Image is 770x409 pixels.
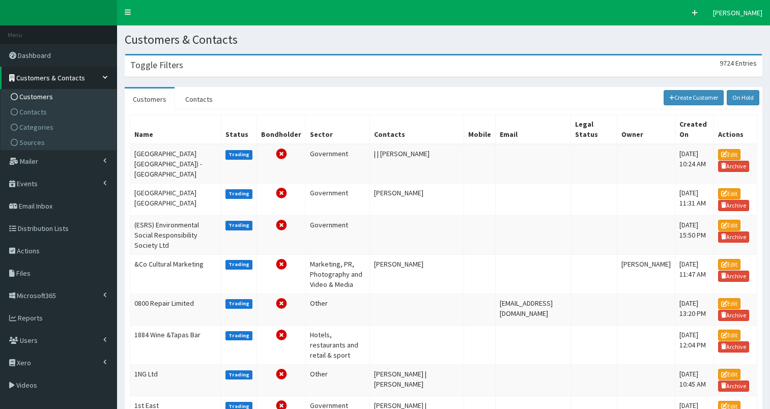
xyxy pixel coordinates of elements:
[718,200,750,211] a: Archive
[130,294,221,325] td: 0800 Repair Limited
[718,381,750,392] a: Archive
[125,89,175,110] a: Customers
[225,331,253,340] label: Trading
[496,294,571,325] td: [EMAIL_ADDRESS][DOMAIN_NAME]
[225,189,253,198] label: Trading
[675,364,714,396] td: [DATE] 10:45 AM
[675,115,714,144] th: Created On
[3,104,117,120] a: Contacts
[306,184,370,215] td: Government
[306,215,370,254] td: Government
[3,135,117,150] a: Sources
[19,123,53,132] span: Categories
[718,271,750,282] a: Archive
[306,144,370,184] td: Government
[718,188,740,199] a: Edit
[718,259,740,270] a: Edit
[571,115,617,144] th: Legal Status
[130,364,221,396] td: 1NG Ltd
[727,90,759,105] a: On Hold
[718,310,750,321] a: Archive
[718,341,750,353] a: Archive
[370,115,464,144] th: Contacts
[718,231,750,243] a: Archive
[370,184,464,215] td: [PERSON_NAME]
[17,291,56,300] span: Microsoft365
[19,92,53,101] span: Customers
[735,59,757,68] span: Entries
[306,325,370,364] td: Hotels, restaurants and retail & sport
[675,325,714,364] td: [DATE] 12:04 PM
[17,246,40,255] span: Actions
[225,370,253,379] label: Trading
[675,215,714,254] td: [DATE] 15:50 PM
[130,144,221,184] td: [GEOGRAPHIC_DATA] [GEOGRAPHIC_DATA]) - [GEOGRAPHIC_DATA]
[3,89,117,104] a: Customers
[16,269,31,278] span: Files
[125,33,762,46] h1: Customers & Contacts
[464,115,496,144] th: Mobile
[718,298,740,309] a: Edit
[370,364,464,396] td: [PERSON_NAME] | [PERSON_NAME]
[16,381,37,390] span: Videos
[20,336,38,345] span: Users
[130,61,183,70] h3: Toggle Filters
[19,107,47,116] span: Contacts
[617,115,675,144] th: Owner
[225,299,253,308] label: Trading
[714,115,757,144] th: Actions
[370,254,464,294] td: [PERSON_NAME]
[718,149,740,160] a: Edit
[3,120,117,135] a: Categories
[225,221,253,230] label: Trading
[19,138,45,147] span: Sources
[718,220,740,231] a: Edit
[130,184,221,215] td: [GEOGRAPHIC_DATA] [GEOGRAPHIC_DATA]
[718,330,740,341] a: Edit
[257,115,306,144] th: Bondholder
[664,90,724,105] a: Create Customer
[19,201,52,211] span: Email Inbox
[20,157,38,166] span: Mailer
[18,224,69,233] span: Distribution Lists
[18,313,43,323] span: Reports
[370,144,464,184] td: | | [PERSON_NAME]
[130,115,221,144] th: Name
[306,115,370,144] th: Sector
[496,115,571,144] th: Email
[675,254,714,294] td: [DATE] 11:47 AM
[177,89,221,110] a: Contacts
[713,8,762,17] span: [PERSON_NAME]
[16,73,85,82] span: Customers & Contacts
[675,144,714,184] td: [DATE] 10:24 AM
[306,364,370,396] td: Other
[17,358,31,367] span: Xero
[675,184,714,215] td: [DATE] 11:31 AM
[18,51,51,60] span: Dashboard
[225,260,253,269] label: Trading
[306,254,370,294] td: Marketing, PR, Photography and Video & Media
[720,59,734,68] span: 9724
[718,369,740,380] a: Edit
[675,294,714,325] td: [DATE] 13:20 PM
[225,150,253,159] label: Trading
[221,115,257,144] th: Status
[130,215,221,254] td: (ESRS) Environmental Social Responsibility Society Ltd
[130,325,221,364] td: 1884 Wine &Tapas Bar
[306,294,370,325] td: Other
[130,254,221,294] td: &Co Cultural Marketing
[617,254,675,294] td: [PERSON_NAME]
[718,161,750,172] a: Archive
[17,179,38,188] span: Events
